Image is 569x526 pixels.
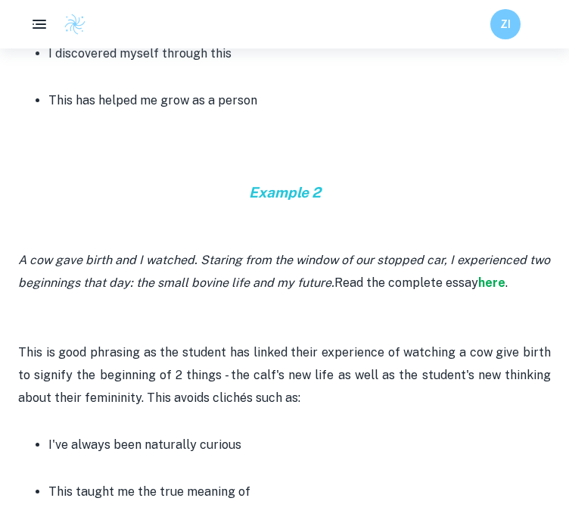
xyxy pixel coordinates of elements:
h6: ZI [497,16,515,33]
p: This has helped me grow as a person [48,89,551,112]
p: This taught me the true meaning of [48,481,551,503]
p: This is good phrasing as the student has linked their experience of watching a cow give birth to ... [18,341,551,410]
img: Clastify logo [64,13,86,36]
p: I discovered myself through this [48,42,551,65]
i: A cow gave birth and I watched. Staring from the window of our stopped car, I experienced two beg... [18,253,550,290]
a: Clastify logo [54,13,86,36]
button: ZI [490,9,521,39]
a: here [478,275,505,290]
i: Example 2 [249,184,321,201]
p: Read the complete essay . [18,249,551,295]
p: I've always been naturally curious [48,434,551,456]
